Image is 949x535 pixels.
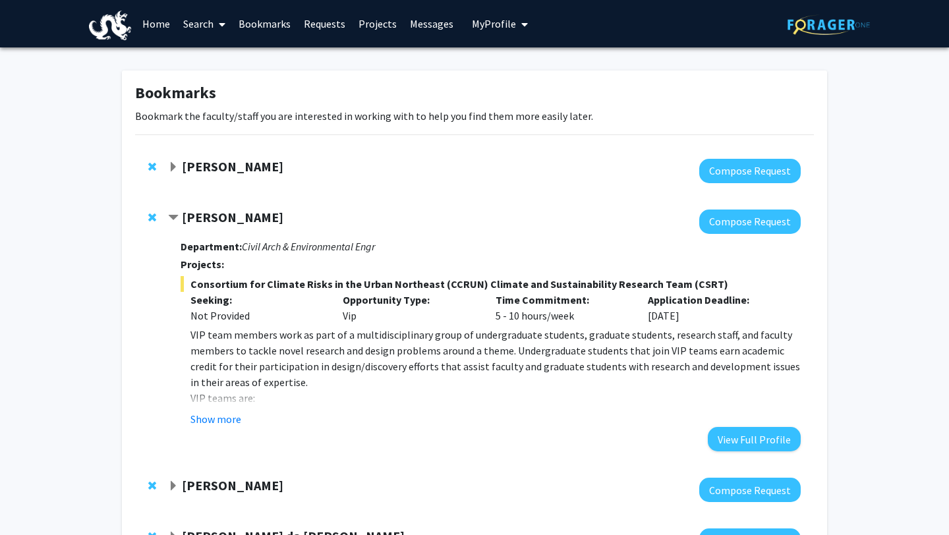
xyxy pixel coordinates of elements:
[190,292,324,308] p: Seeking:
[708,427,801,451] button: View Full Profile
[168,162,179,173] span: Expand Gwen Ottinger Bookmark
[232,1,297,47] a: Bookmarks
[182,158,283,175] strong: [PERSON_NAME]
[168,213,179,223] span: Contract Patrick Gurian Bookmark
[136,1,177,47] a: Home
[190,390,801,406] p: VIP teams are:
[182,209,283,225] strong: [PERSON_NAME]
[181,276,801,292] span: Consortium for Climate Risks in the Urban Northeast (CCRUN) Climate and Sustainability Research T...
[168,481,179,492] span: Expand Zhiwei Chen Bookmark
[297,1,352,47] a: Requests
[699,210,801,234] button: Compose Request to Patrick Gurian
[148,212,156,223] span: Remove Patrick Gurian from bookmarks
[190,411,241,427] button: Show more
[10,476,56,525] iframe: Chat
[190,327,801,390] p: VIP team members work as part of a multidisciplinary group of undergraduate students, graduate st...
[135,108,814,124] p: Bookmark the faculty/staff you are interested in working with to help you find them more easily l...
[352,1,403,47] a: Projects
[788,14,870,35] img: ForagerOne Logo
[333,292,486,324] div: Vip
[242,240,375,253] i: Civil Arch & Environmental Engr
[181,258,224,271] strong: Projects:
[472,17,516,30] span: My Profile
[190,308,324,324] div: Not Provided
[403,1,460,47] a: Messages
[177,1,232,47] a: Search
[343,292,476,308] p: Opportunity Type:
[648,292,781,308] p: Application Deadline:
[89,11,131,40] img: Drexel University Logo
[181,240,242,253] strong: Department:
[638,292,791,324] div: [DATE]
[699,159,801,183] button: Compose Request to Gwen Ottinger
[135,84,814,103] h1: Bookmarks
[486,292,639,324] div: 5 - 10 hours/week
[148,161,156,172] span: Remove Gwen Ottinger from bookmarks
[496,292,629,308] p: Time Commitment:
[148,480,156,491] span: Remove Zhiwei Chen from bookmarks
[182,477,283,493] strong: [PERSON_NAME]
[699,478,801,502] button: Compose Request to Zhiwei Chen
